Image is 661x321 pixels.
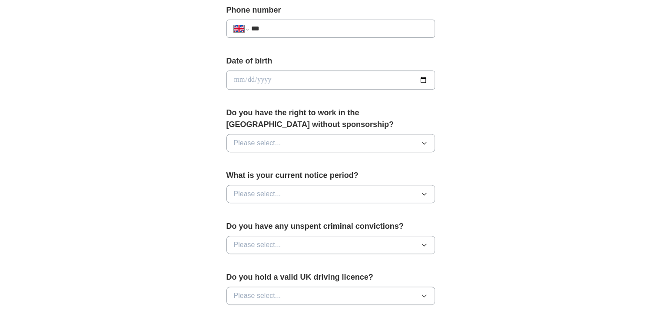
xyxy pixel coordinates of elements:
[226,134,435,152] button: Please select...
[226,236,435,254] button: Please select...
[226,107,435,130] label: Do you have the right to work in the [GEOGRAPHIC_DATA] without sponsorship?
[226,170,435,181] label: What is your current notice period?
[226,55,435,67] label: Date of birth
[234,240,281,250] span: Please select...
[234,291,281,301] span: Please select...
[234,189,281,199] span: Please select...
[234,138,281,148] span: Please select...
[226,4,435,16] label: Phone number
[226,287,435,305] button: Please select...
[226,221,435,232] label: Do you have any unspent criminal convictions?
[226,271,435,283] label: Do you hold a valid UK driving licence?
[226,185,435,203] button: Please select...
